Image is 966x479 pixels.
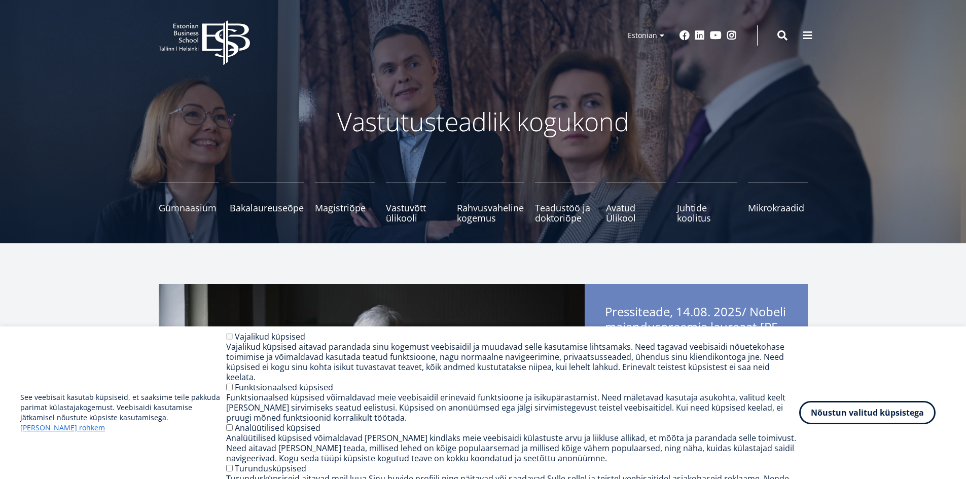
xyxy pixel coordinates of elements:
[20,423,105,433] a: [PERSON_NAME] rohkem
[606,182,666,223] a: Avatud Ülikool
[226,433,799,463] div: Analüütilised küpsised võimaldavad [PERSON_NAME] kindlaks meie veebisaidi külastuste arvu ja liik...
[799,401,936,424] button: Nõustun valitud küpsistega
[457,203,524,223] span: Rahvusvaheline kogemus
[695,30,705,41] a: Linkedin
[457,182,524,223] a: Rahvusvaheline kogemus
[386,203,446,223] span: Vastuvõtt ülikooli
[315,182,375,223] a: Magistriõpe
[748,203,808,213] span: Mikrokraadid
[159,203,219,213] span: Gümnaasium
[535,182,595,223] a: Teadustöö ja doktoriõpe
[235,331,305,342] label: Vajalikud küpsised
[605,319,788,335] span: majanduspreemia laureaat [PERSON_NAME] esineb EBSi suveülikoolis
[315,203,375,213] span: Magistriõpe
[710,30,722,41] a: Youtube
[235,382,333,393] label: Funktsionaalsed küpsised
[226,342,799,382] div: Vajalikud küpsised aitavad parandada sinu kogemust veebisaidil ja muudavad selle kasutamise lihts...
[159,284,585,476] img: a
[677,182,737,223] a: Juhtide koolitus
[214,106,752,137] p: Vastutusteadlik kogukond
[159,182,219,223] a: Gümnaasium
[748,182,808,223] a: Mikrokraadid
[535,203,595,223] span: Teadustöö ja doktoriõpe
[727,30,737,41] a: Instagram
[679,30,690,41] a: Facebook
[230,182,304,223] a: Bakalaureuseõpe
[235,463,306,474] label: Turundusküpsised
[230,203,304,213] span: Bakalaureuseõpe
[20,392,226,433] p: See veebisait kasutab küpsiseid, et saaksime teile pakkuda parimat külastajakogemust. Veebisaidi ...
[235,422,320,433] label: Analüütilised küpsised
[226,392,799,423] div: Funktsionaalsed küpsised võimaldavad meie veebisaidil erinevaid funktsioone ja isikupärastamist. ...
[605,304,788,338] span: Pressiteade, 14.08. 2025/ Nobeli
[677,203,737,223] span: Juhtide koolitus
[386,182,446,223] a: Vastuvõtt ülikooli
[606,203,666,223] span: Avatud Ülikool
